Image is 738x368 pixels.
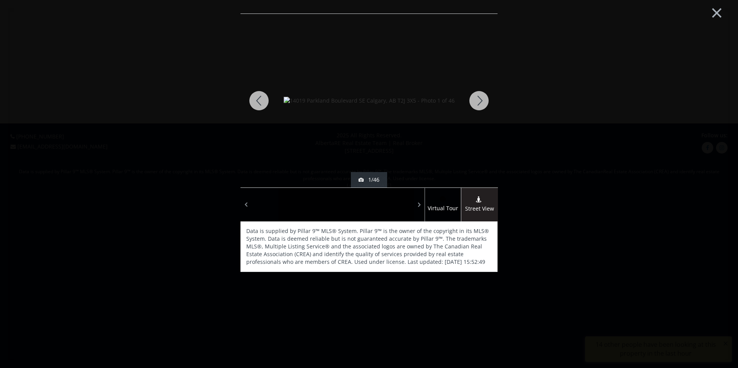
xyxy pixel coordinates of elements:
[439,196,447,202] img: virtual tour icon
[425,204,461,213] span: Virtual Tour
[284,97,455,105] img: 14019 Parkland Boulevard SE Calgary, AB T2J 3X5 - Photo 1 of 46
[240,221,498,272] div: Data is supplied by Pillar 9™ MLS® System. Pillar 9™ is the owner of the copyright in its MLS® Sy...
[359,176,379,184] div: 1/46
[425,188,461,221] a: virtual tour iconVirtual Tour
[461,204,498,213] span: Street View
